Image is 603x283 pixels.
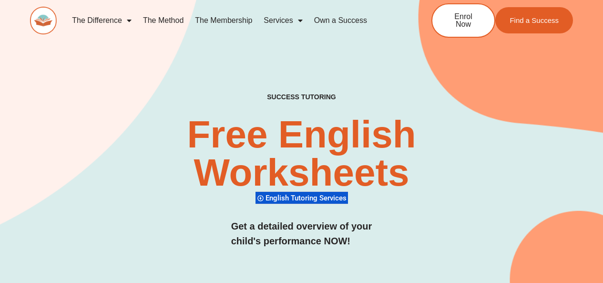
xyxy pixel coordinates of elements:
span: English Tutoring Services [266,194,349,202]
a: Enrol Now [431,3,495,38]
h3: Get a detailed overview of your child's performance NOW! [231,219,372,249]
span: Enrol Now [447,13,480,28]
a: Find a Success [495,7,573,33]
h2: Free English Worksheets​ [123,115,480,192]
a: Services [258,10,308,31]
a: The Membership [189,10,258,31]
span: Find a Success [510,17,559,24]
h4: SUCCESS TUTORING​ [221,93,382,101]
a: The Difference [66,10,137,31]
nav: Menu [66,10,400,31]
a: The Method [137,10,189,31]
div: English Tutoring Services [256,191,348,204]
a: Own a Success [308,10,373,31]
